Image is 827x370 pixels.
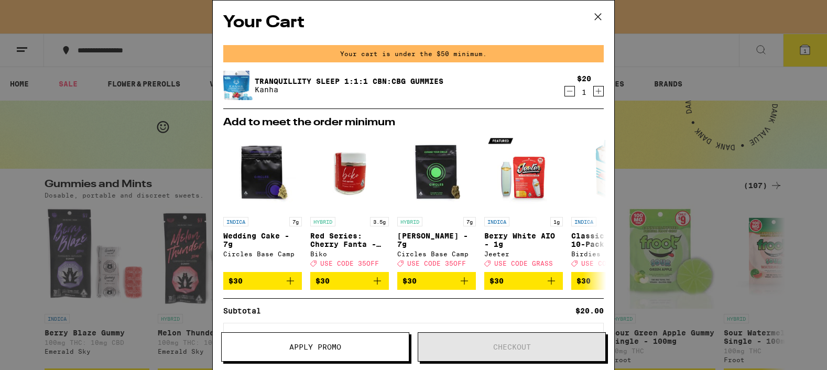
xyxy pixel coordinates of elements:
[571,133,650,272] a: Open page for Classic Indica 10-Pack - 7g from Birdies
[484,133,563,212] img: Jeeter - Berry White AIO - 1g
[223,272,302,290] button: Add to bag
[577,74,591,83] div: $20
[310,272,389,290] button: Add to bag
[228,277,243,285] span: $30
[571,133,650,212] img: Birdies - Classic Indica 10-Pack - 7g
[315,277,330,285] span: $30
[397,133,476,212] img: Circles Base Camp - Lantz - 7g
[402,277,417,285] span: $30
[418,332,606,362] button: Checkout
[370,217,389,226] p: 3.5g
[397,272,476,290] button: Add to bag
[397,232,476,248] p: [PERSON_NAME] - 7g
[493,343,531,351] span: Checkout
[310,217,335,226] p: HYBRID
[310,251,389,257] div: Biko
[571,251,650,257] div: Birdies
[564,86,575,96] button: Decrement
[255,85,443,94] p: Kanha
[223,133,302,212] img: Circles Base Camp - Wedding Cake - 7g
[6,7,75,16] span: Hi. Need any help?
[484,232,563,248] p: Berry White AIO - 1g
[397,133,476,272] a: Open page for Lantz - 7g from Circles Base Camp
[223,133,302,272] a: Open page for Wedding Cake - 7g from Circles Base Camp
[223,117,604,128] h2: Add to meet the order minimum
[571,272,650,290] button: Add to bag
[223,70,253,101] img: Tranquillity Sleep 1:1:1 CBN:CBG Gummies
[494,260,553,267] span: USE CODE GRASS
[484,272,563,290] button: Add to bag
[576,277,591,285] span: $30
[484,133,563,272] a: Open page for Berry White AIO - 1g from Jeeter
[484,251,563,257] div: Jeeter
[463,217,476,226] p: 7g
[397,251,476,257] div: Circles Base Camp
[484,217,509,226] p: INDICA
[221,332,409,362] button: Apply Promo
[223,45,604,62] div: Your cart is under the $50 minimum.
[223,232,302,248] p: Wedding Cake - 7g
[550,217,563,226] p: 1g
[255,77,443,85] a: Tranquillity Sleep 1:1:1 CBN:CBG Gummies
[289,343,341,351] span: Apply Promo
[310,133,389,272] a: Open page for Red Series: Cherry Fanta - 3.5g from Biko
[223,11,604,35] h2: Your Cart
[223,251,302,257] div: Circles Base Camp
[571,217,596,226] p: INDICA
[320,260,379,267] span: USE CODE 35OFF
[310,232,389,248] p: Red Series: Cherry Fanta - 3.5g
[310,133,389,212] img: Biko - Red Series: Cherry Fanta - 3.5g
[577,88,591,96] div: 1
[581,260,640,267] span: USE CODE GRASS
[223,307,268,314] div: Subtotal
[489,277,504,285] span: $30
[571,232,650,248] p: Classic Indica 10-Pack - 7g
[575,307,604,314] div: $20.00
[407,260,466,267] span: USE CODE 35OFF
[289,217,302,226] p: 7g
[397,217,422,226] p: HYBRID
[593,86,604,96] button: Increment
